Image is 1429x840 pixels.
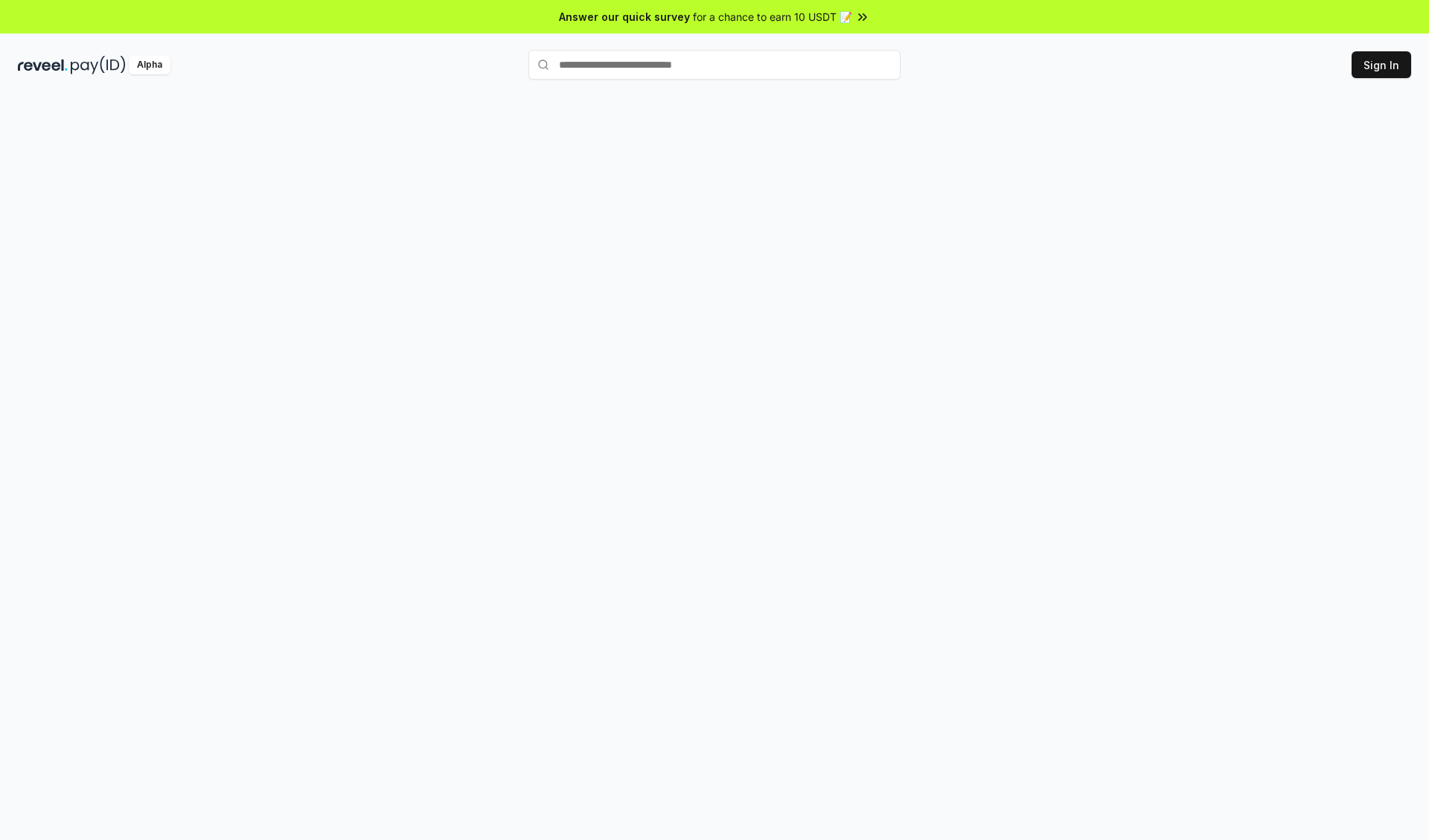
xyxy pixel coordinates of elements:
span: Answer our quick survey [559,9,690,25]
img: pay_id [71,56,126,74]
button: Sign In [1352,51,1411,78]
img: reveel_dark [18,56,68,74]
span: for a chance to earn 10 USDT 📝 [693,9,852,25]
div: Alpha [129,56,170,74]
